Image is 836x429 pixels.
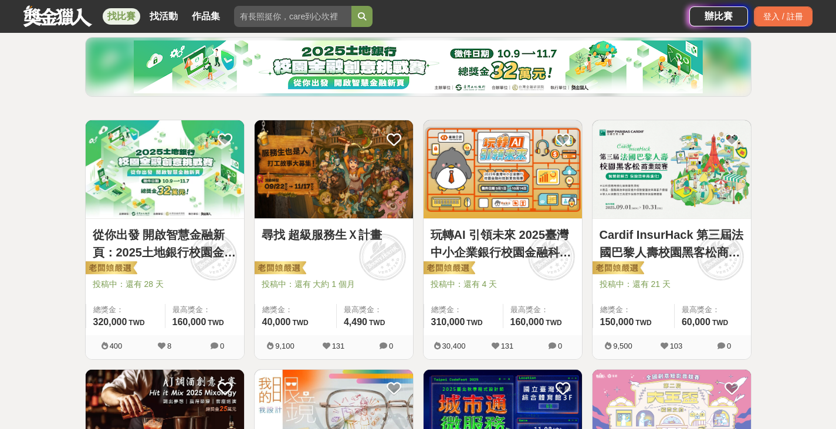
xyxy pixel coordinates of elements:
[510,304,575,316] span: 最高獎金：
[593,120,751,218] img: Cover Image
[220,342,224,350] span: 0
[593,120,751,219] a: Cover Image
[86,120,244,219] a: Cover Image
[93,278,237,290] span: 投稿中：還有 28 天
[431,226,575,261] a: 玩轉AI 引領未來 2025臺灣中小企業銀行校園金融科技創意挑戰賽
[431,317,465,327] span: 310,000
[262,317,291,327] span: 40,000
[255,120,413,219] a: Cover Image
[727,342,731,350] span: 0
[424,120,582,218] img: Cover Image
[252,261,306,277] img: 老闆娘嚴選
[332,342,345,350] span: 131
[275,342,295,350] span: 9,100
[93,226,237,261] a: 從你出發 開啟智慧金融新頁：2025土地銀行校園金融創意挑戰賽
[510,317,544,327] span: 160,000
[635,319,651,327] span: TWD
[600,304,667,316] span: 總獎金：
[172,304,237,316] span: 最高獎金：
[86,120,244,218] img: Cover Image
[466,319,482,327] span: TWD
[501,342,514,350] span: 131
[110,342,123,350] span: 400
[421,261,475,277] img: 老闆娘嚴選
[255,120,413,218] img: Cover Image
[103,8,140,25] a: 找比賽
[208,319,224,327] span: TWD
[83,261,137,277] img: 老闆娘嚴選
[234,6,351,27] input: 有長照挺你，care到心坎裡！青春出手，拍出照顧 影音徵件活動
[754,6,813,26] div: 登入 / 註冊
[682,304,744,316] span: 最高獎金：
[344,304,406,316] span: 最高獎金：
[93,317,127,327] span: 320,000
[613,342,632,350] span: 9,500
[558,342,562,350] span: 0
[93,304,158,316] span: 總獎金：
[262,304,329,316] span: 總獎金：
[134,40,703,93] img: de0ec254-a5ce-4606-9358-3f20dd3f7ec9.png
[128,319,144,327] span: TWD
[172,317,207,327] span: 160,000
[689,6,748,26] a: 辦比賽
[682,317,710,327] span: 60,000
[262,226,406,244] a: 尋找 超級服務生Ｘ計畫
[590,261,644,277] img: 老闆娘嚴選
[424,120,582,219] a: Cover Image
[292,319,308,327] span: TWD
[431,304,496,316] span: 總獎金：
[600,278,744,290] span: 投稿中：還有 21 天
[600,226,744,261] a: Cardif InsurHack 第三屆法國巴黎人壽校園黑客松商業競賽
[600,317,634,327] span: 150,000
[167,342,171,350] span: 8
[145,8,182,25] a: 找活動
[389,342,393,350] span: 0
[442,342,466,350] span: 30,400
[546,319,561,327] span: TWD
[187,8,225,25] a: 作品集
[431,278,575,290] span: 投稿中：還有 4 天
[670,342,683,350] span: 103
[712,319,728,327] span: TWD
[344,317,367,327] span: 4,490
[369,319,385,327] span: TWD
[262,278,406,290] span: 投稿中：還有 大約 1 個月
